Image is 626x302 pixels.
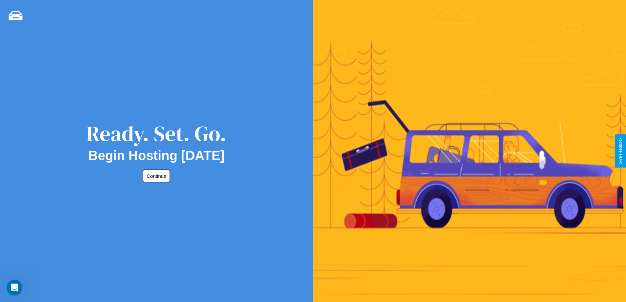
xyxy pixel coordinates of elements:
[88,148,225,163] h2: Begin Hosting [DATE]
[86,119,226,148] div: Ready. Set. Go.
[143,170,170,182] button: Continue
[7,280,22,295] iframe: Intercom live chat
[618,138,623,164] div: Give Feedback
